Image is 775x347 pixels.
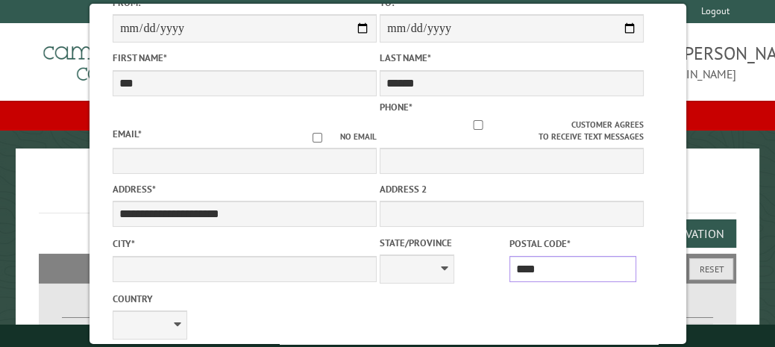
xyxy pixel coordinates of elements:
label: First Name [113,51,377,65]
label: No email [295,131,377,143]
span: [PERSON_NAME]-[GEOGRAPHIC_DATA][PERSON_NAME] [EMAIL_ADDRESS][DOMAIN_NAME] [388,41,737,83]
img: Campground Commander [39,29,225,87]
label: Customer agrees to receive text messages [380,119,644,144]
label: Address 2 [380,182,644,196]
label: Address [113,182,377,196]
h1: Reservations [39,172,736,213]
input: Customer agrees to receive text messages [384,120,571,130]
label: City [113,237,377,251]
h2: Filters [39,254,736,282]
label: Email [113,128,142,140]
label: Postal Code [509,237,636,251]
label: Last Name [380,51,644,65]
label: Phone [380,101,412,113]
label: Country [113,292,377,306]
button: Reset [689,258,733,280]
label: Dates [62,301,221,318]
label: State/Province [380,236,506,250]
input: No email [295,133,340,143]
